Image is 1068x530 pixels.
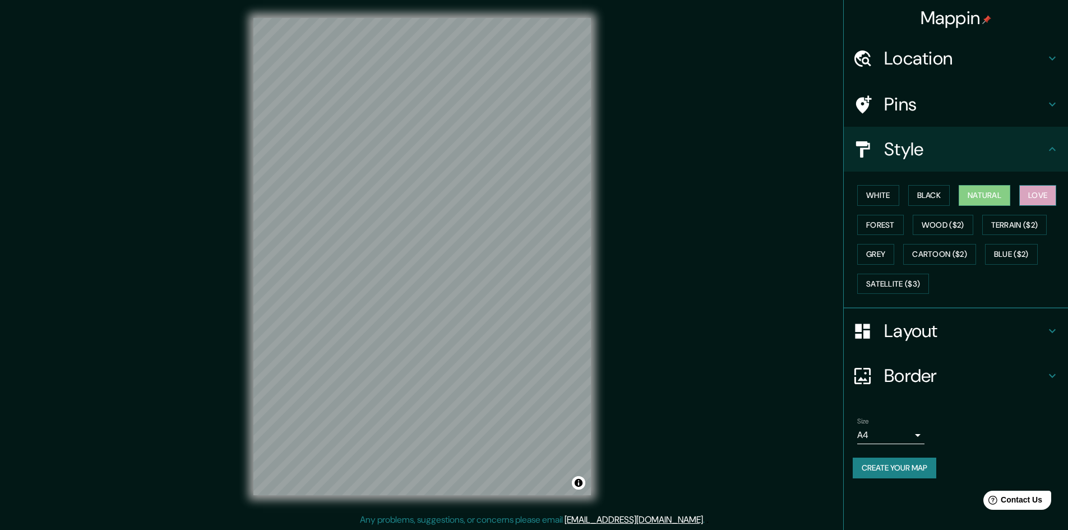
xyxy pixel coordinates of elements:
[572,476,585,490] button: Toggle attribution
[844,308,1068,353] div: Layout
[884,365,1046,387] h4: Border
[884,47,1046,70] h4: Location
[857,215,904,236] button: Forest
[857,417,869,426] label: Size
[921,7,992,29] h4: Mappin
[908,185,950,206] button: Black
[913,215,973,236] button: Wood ($2)
[968,486,1056,518] iframe: Help widget launcher
[982,215,1047,236] button: Terrain ($2)
[253,18,591,495] canvas: Map
[844,127,1068,172] div: Style
[857,426,924,444] div: A4
[985,244,1038,265] button: Blue ($2)
[706,513,709,527] div: .
[884,320,1046,342] h4: Layout
[1019,185,1056,206] button: Love
[844,353,1068,398] div: Border
[857,244,894,265] button: Grey
[884,93,1046,116] h4: Pins
[360,513,705,527] p: Any problems, suggestions, or concerns please email .
[857,185,899,206] button: White
[844,36,1068,81] div: Location
[982,15,991,24] img: pin-icon.png
[857,274,929,294] button: Satellite ($3)
[705,513,706,527] div: .
[565,514,703,526] a: [EMAIL_ADDRESS][DOMAIN_NAME]
[844,82,1068,127] div: Pins
[959,185,1010,206] button: Natural
[853,458,936,478] button: Create your map
[884,138,1046,160] h4: Style
[903,244,976,265] button: Cartoon ($2)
